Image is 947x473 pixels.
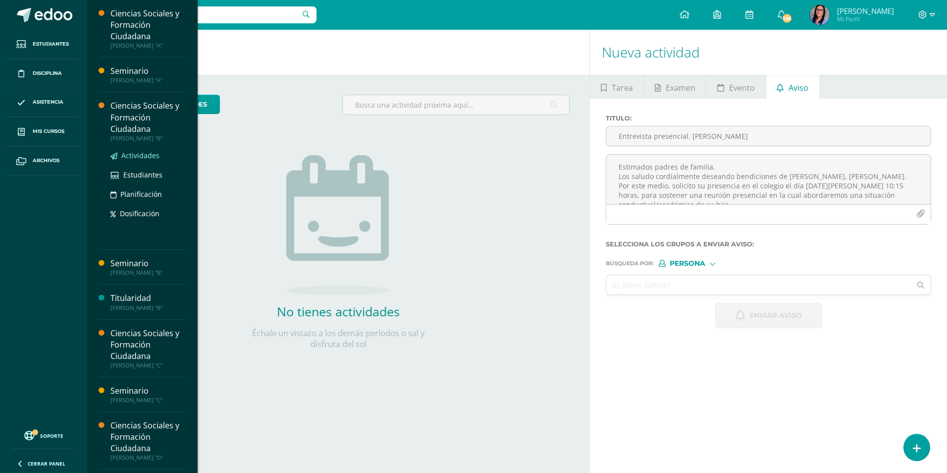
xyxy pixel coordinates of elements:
div: Ciencias Sociales y Formación Ciudadana [110,8,186,42]
div: Seminario [110,65,186,77]
button: Enviar aviso [715,303,822,328]
a: Evento [706,75,765,99]
div: [PERSON_NAME] "C" [110,362,186,369]
a: Actividades [110,150,186,161]
h1: Actividades [99,30,578,75]
a: Archivos [8,146,79,176]
a: Seminario[PERSON_NAME] "C" [110,385,186,404]
a: Estudiantes [8,30,79,59]
span: Actividades [121,151,159,160]
a: Ciencias Sociales y Formación Ciudadana[PERSON_NAME] "A" [110,8,186,49]
span: Cerrar panel [28,460,65,467]
a: Aviso [766,75,819,99]
div: Seminario [110,385,186,397]
span: Estudiantes [123,170,162,179]
a: Seminario[PERSON_NAME] "A" [110,65,186,84]
a: Tarea [590,75,643,99]
div: Seminario [110,258,186,269]
div: [PERSON_NAME] "A" [110,77,186,84]
a: Estudiantes [110,169,186,180]
a: Titularidad[PERSON_NAME] "B" [110,293,186,311]
span: [PERSON_NAME] [837,6,894,16]
img: no_activities.png [286,155,390,295]
span: Dosificación [120,209,159,218]
a: Ciencias Sociales y Formación Ciudadana[PERSON_NAME] "D" [110,420,186,461]
h2: No tienes actividades [239,303,437,320]
a: Asistencia [8,88,79,118]
div: [PERSON_NAME] "B" [110,304,186,311]
div: [PERSON_NAME] "B" [110,135,186,142]
input: Titulo [606,126,931,146]
span: Persona [670,261,705,266]
a: Soporte [12,428,75,442]
a: Seminario[PERSON_NAME] "B" [110,258,186,276]
a: Examen [644,75,706,99]
span: Tarea [612,76,633,100]
div: Ciencias Sociales y Formación Ciudadana [110,420,186,454]
span: Evento [729,76,755,100]
span: Búsqueda por : [606,261,654,266]
h1: Nueva actividad [602,30,935,75]
a: Disciplina [8,59,79,88]
span: Planificación [120,189,162,199]
input: Ej. Mario Galindo [606,275,911,295]
a: Ciencias Sociales y Formación Ciudadana[PERSON_NAME] "B" [110,100,186,141]
div: [PERSON_NAME] "C" [110,397,186,404]
span: Disciplina [33,69,62,77]
label: Titulo : [606,115,931,122]
input: Busca una actividad próxima aquí... [343,95,569,115]
span: Mi Perfil [837,15,894,23]
p: Échale un vistazo a los demás períodos o sal y disfruta del sol [239,328,437,350]
input: Busca un usuario... [94,6,316,23]
span: Archivos [33,157,59,165]
span: 136 [782,13,792,24]
span: Soporte [40,432,63,439]
span: Asistencia [33,98,63,106]
span: Mis cursos [33,127,64,135]
div: [PERSON_NAME] "B" [110,269,186,276]
span: Examen [666,76,695,100]
label: Selecciona los grupos a enviar aviso : [606,240,931,248]
img: 6469f3f9090af1c529f0478c8529d800.png [810,5,830,25]
div: Titularidad [110,293,186,304]
div: [PERSON_NAME] "A" [110,42,186,49]
div: Ciencias Sociales y Formación Ciudadana [110,100,186,134]
div: [object Object] [659,260,733,267]
div: Ciencias Sociales y Formación Ciudadana [110,328,186,362]
a: Ciencias Sociales y Formación Ciudadana[PERSON_NAME] "C" [110,328,186,369]
a: Dosificación [110,208,186,219]
span: Aviso [789,76,808,100]
a: Mis cursos [8,117,79,146]
div: [PERSON_NAME] "D" [110,454,186,461]
span: Enviar aviso [749,303,802,328]
a: Planificación [110,188,186,200]
span: Estudiantes [33,40,69,48]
